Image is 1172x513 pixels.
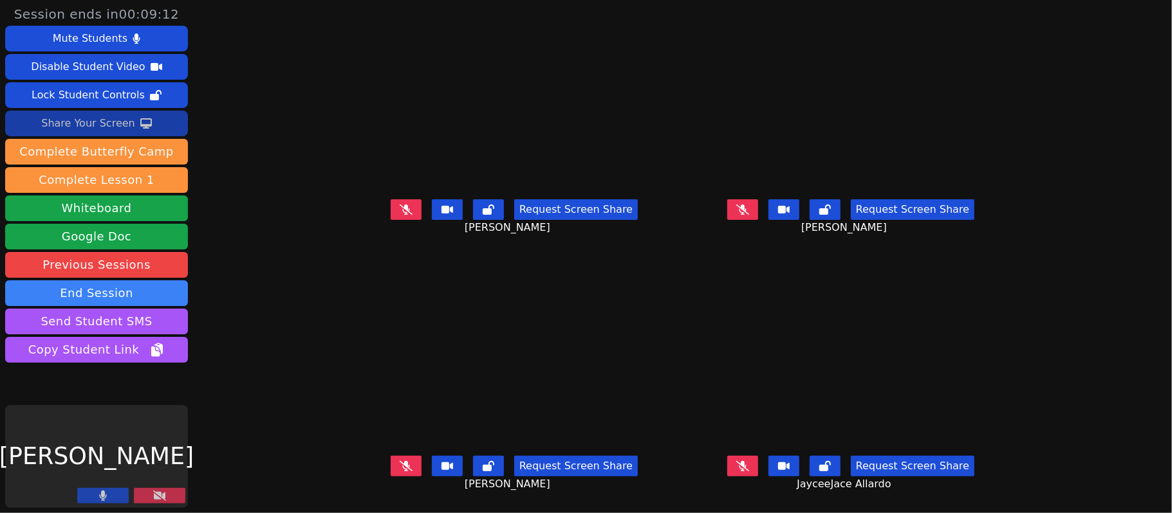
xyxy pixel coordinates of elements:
[465,476,553,492] span: [PERSON_NAME]
[514,199,638,220] button: Request Screen Share
[5,252,188,278] a: Previous Sessions
[41,113,135,134] div: Share Your Screen
[5,82,188,108] button: Lock Student Controls
[32,85,145,105] div: Lock Student Controls
[5,54,188,80] button: Disable Student Video
[5,224,188,249] a: Google Doc
[5,337,188,363] button: Copy Student Link
[465,220,553,235] span: [PERSON_NAME]
[5,195,188,221] button: Whiteboard
[5,111,188,136] button: Share Your Screen
[5,139,188,165] button: Complete Butterfly Camp
[5,405,188,508] div: [PERSON_NAME]
[851,199,974,220] button: Request Screen Share
[514,456,638,476] button: Request Screen Share
[28,341,165,359] span: Copy Student Link
[31,57,145,77] div: Disable Student Video
[119,6,180,22] time: 00:09:12
[5,280,188,306] button: End Session
[797,476,895,492] span: JayceeJace Allardo
[53,28,127,49] div: Mute Students
[14,5,180,23] span: Session ends in
[801,220,890,235] span: [PERSON_NAME]
[851,456,974,476] button: Request Screen Share
[5,26,188,51] button: Mute Students
[5,167,188,193] button: Complete Lesson 1
[5,309,188,334] button: Send Student SMS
